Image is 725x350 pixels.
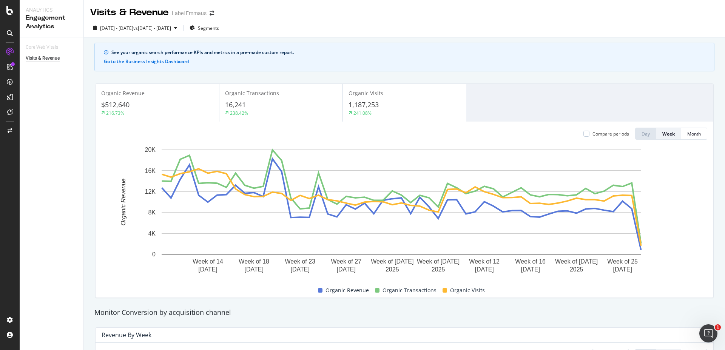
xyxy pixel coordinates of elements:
text: Week of [DATE] [417,258,460,265]
div: 238.42% [230,110,248,116]
span: Organic Transactions [383,286,437,295]
span: Segments [198,25,219,31]
div: Week [662,131,675,137]
div: See your organic search performance KPIs and metrics in a pre-made custom report. [111,49,705,56]
span: 16,241 [225,100,246,109]
div: Monitor Conversion by acquisition channel [91,308,718,318]
text: Week of 25 [607,258,638,265]
text: [DATE] [521,266,540,273]
span: vs [DATE] - [DATE] [133,25,171,31]
button: Day [635,128,656,140]
text: Week of 12 [469,258,500,265]
button: Month [681,128,707,140]
a: Core Web Vitals [26,43,66,51]
text: 2025 [570,266,583,273]
span: Organic Revenue [325,286,369,295]
div: arrow-right-arrow-left [210,11,214,16]
text: 12K [145,188,156,195]
text: Week of 27 [331,258,361,265]
span: 1,187,253 [349,100,379,109]
span: [DATE] - [DATE] [100,25,133,31]
text: 2025 [386,266,399,273]
text: [DATE] [475,266,494,273]
text: [DATE] [291,266,310,273]
text: 4K [148,230,156,237]
div: 216.73% [106,110,124,116]
span: Organic Transactions [225,89,279,97]
text: Week of 16 [515,258,546,265]
text: 8K [148,210,156,216]
div: Visits & Revenue [90,6,169,19]
button: Segments [187,22,222,34]
div: Compare periods [592,131,629,137]
span: 1 [715,324,721,330]
text: Week of [DATE] [371,258,413,265]
text: 0 [152,251,156,257]
span: Organic Visits [450,286,485,295]
iframe: Intercom live chat [699,324,717,342]
div: Engagement Analytics [26,14,77,31]
span: $512,640 [101,100,130,109]
div: 241.08% [353,110,372,116]
text: 2025 [432,266,445,273]
span: Organic Visits [349,89,383,97]
button: [DATE] - [DATE]vs[DATE] - [DATE] [90,22,180,34]
button: Go to the Business Insights Dashboard [104,59,189,64]
div: Day [642,131,650,137]
div: info banner [94,43,714,71]
div: Revenue by Week [102,331,151,339]
div: Visits & Revenue [26,54,60,62]
div: Analytics [26,6,77,14]
text: [DATE] [337,266,356,273]
text: [DATE] [613,266,632,273]
div: Core Web Vitals [26,43,58,51]
a: Visits & Revenue [26,54,78,62]
div: Label Emmaus [172,9,207,17]
button: Week [656,128,681,140]
svg: A chart. [102,146,701,277]
text: Week of 23 [285,258,315,265]
text: 20K [145,146,156,153]
text: Week of 18 [239,258,269,265]
span: Organic Revenue [101,89,145,97]
text: [DATE] [244,266,263,273]
text: Week of [DATE] [555,258,598,265]
text: [DATE] [198,266,217,273]
text: Week of 14 [193,258,223,265]
text: 16K [145,168,156,174]
div: Month [687,131,701,137]
text: Organic Revenue [120,179,126,226]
